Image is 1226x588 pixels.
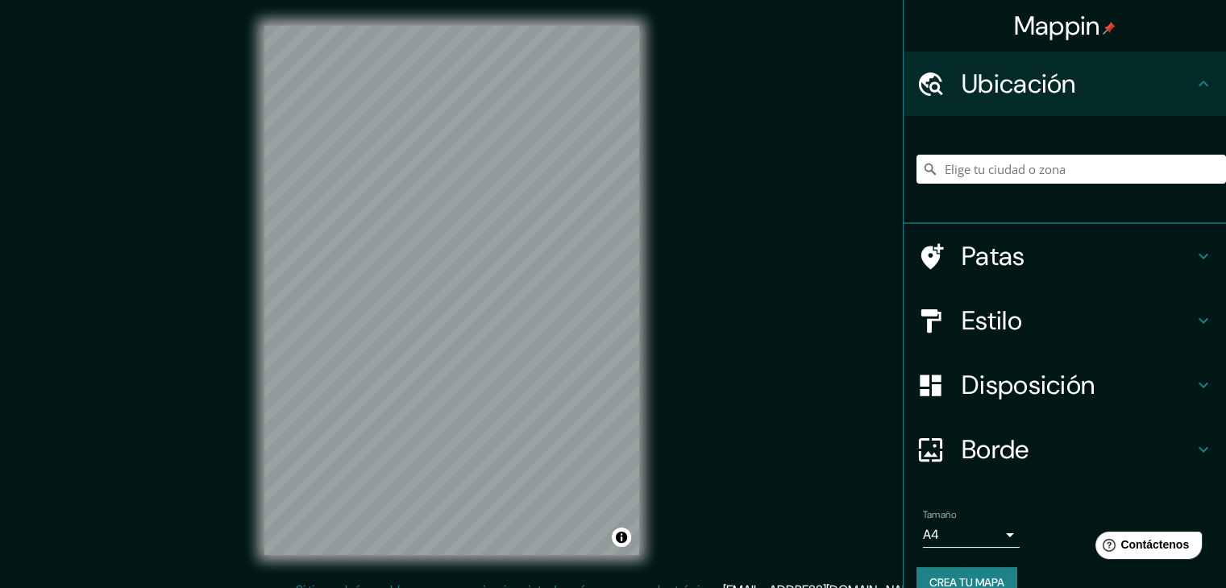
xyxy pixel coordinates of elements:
iframe: Lanzador de widgets de ayuda [1083,525,1208,570]
font: Patas [962,239,1025,273]
font: Mappin [1014,9,1100,43]
font: Estilo [962,304,1022,337]
img: pin-icon.png [1103,22,1116,35]
div: Disposición [904,353,1226,417]
font: Ubicación [962,67,1076,101]
div: A4 [923,522,1020,548]
input: Elige tu ciudad o zona [916,155,1226,184]
button: Activar o desactivar atribución [612,528,631,547]
div: Borde [904,417,1226,482]
font: A4 [923,526,939,543]
font: Disposición [962,368,1095,402]
font: Borde [962,433,1029,466]
canvas: Mapa [264,26,639,555]
div: Ubicación [904,52,1226,116]
font: Tamaño [923,508,956,521]
div: Estilo [904,288,1226,353]
div: Patas [904,224,1226,288]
